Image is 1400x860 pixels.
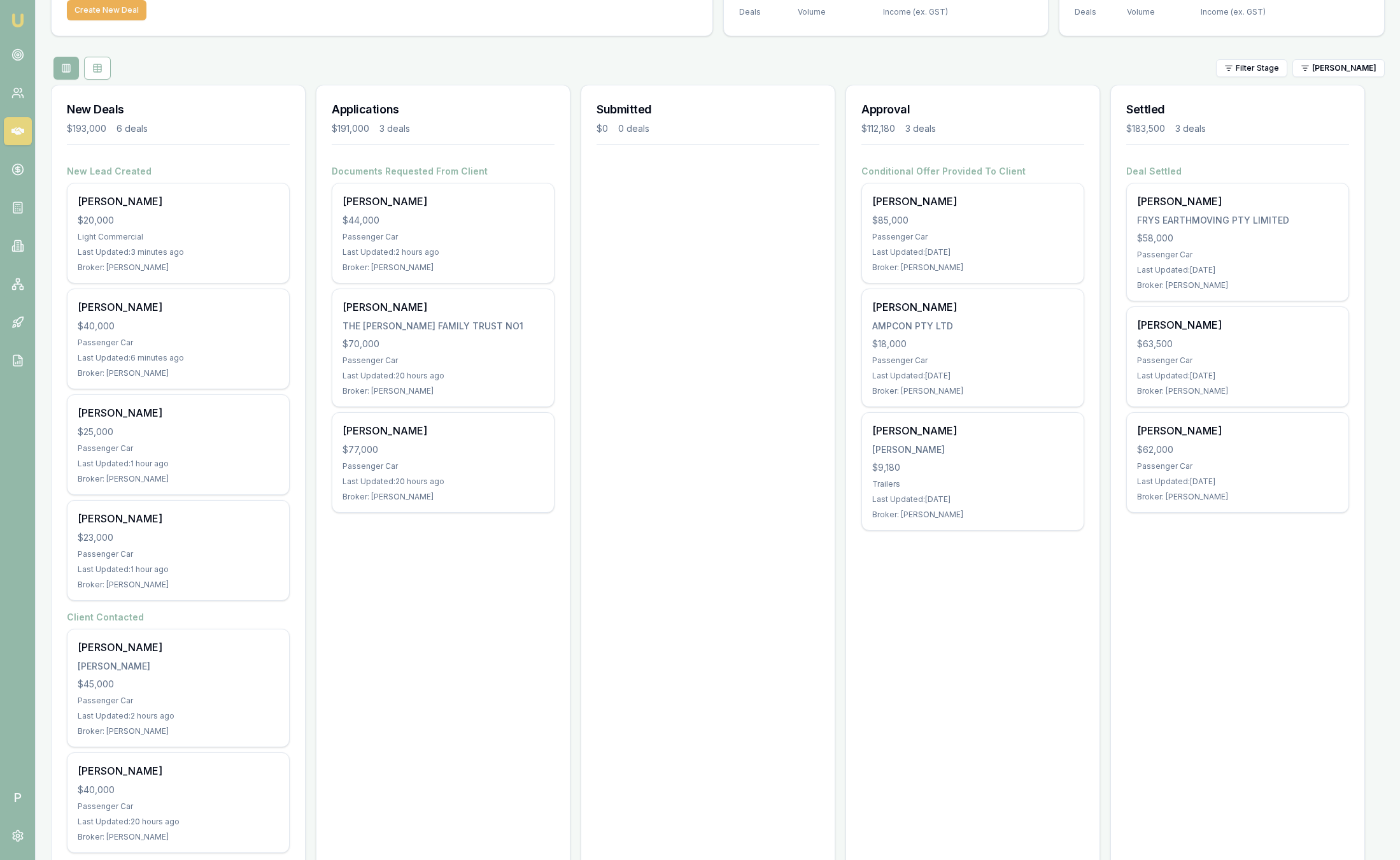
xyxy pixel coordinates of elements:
[1236,63,1279,73] span: Filter Stage
[78,214,279,227] div: $20,000
[861,165,1084,178] h4: Conditional Offer Provided To Client
[10,13,25,28] img: emu-icon-u.png
[1137,194,1338,209] div: [PERSON_NAME]
[1126,101,1349,118] h3: Settled
[78,443,279,454] div: Passenger Car
[883,7,948,17] div: Income (ex. GST)
[343,247,544,257] div: Last Updated: 2 hours ago
[872,371,1073,381] div: Last Updated: [DATE]
[1075,7,1096,17] div: Deals
[343,232,544,242] div: Passenger Car
[1137,317,1338,333] div: [PERSON_NAME]
[343,320,544,333] div: THE [PERSON_NAME] FAMILY TRUST NO1
[1292,59,1385,77] button: [PERSON_NAME]
[78,817,279,827] div: Last Updated: 20 hours ago
[1216,59,1287,77] button: Filter Stage
[872,510,1073,520] div: Broker: [PERSON_NAME]
[78,338,279,348] div: Passenger Car
[343,371,544,381] div: Last Updated: 20 hours ago
[117,122,148,135] div: 6 deals
[67,611,290,624] h4: Client Contacted
[1175,122,1206,135] div: 3 deals
[67,122,106,135] div: $193,000
[78,194,279,209] div: [PERSON_NAME]
[67,101,290,118] h3: New Deals
[872,299,1073,315] div: [PERSON_NAME]
[1137,280,1338,290] div: Broker: [PERSON_NAME]
[78,405,279,420] div: [PERSON_NAME]
[872,494,1073,505] div: Last Updated: [DATE]
[343,299,544,315] div: [PERSON_NAME]
[905,122,936,135] div: 3 deals
[78,801,279,812] div: Passenger Car
[872,247,1073,257] div: Last Updated: [DATE]
[78,232,279,242] div: Light Commercial
[872,214,1073,227] div: $85,000
[78,549,279,559] div: Passenger Car
[78,678,279,691] div: $45,000
[1137,477,1338,487] div: Last Updated: [DATE]
[78,832,279,842] div: Broker: [PERSON_NAME]
[1137,492,1338,502] div: Broker: [PERSON_NAME]
[1127,7,1170,17] div: Volume
[618,122,649,135] div: 0 deals
[872,479,1073,489] div: Trailers
[343,423,544,438] div: [PERSON_NAME]
[343,262,544,273] div: Broker: [PERSON_NAME]
[597,122,608,135] div: $0
[78,711,279,721] div: Last Updated: 2 hours ago
[78,368,279,378] div: Broker: [PERSON_NAME]
[1137,214,1338,227] div: FRYS EARTHMOVING PTY LIMITED
[343,443,544,456] div: $77,000
[1137,355,1338,366] div: Passenger Car
[78,640,279,655] div: [PERSON_NAME]
[798,7,852,17] div: Volume
[343,338,544,350] div: $70,000
[872,423,1073,438] div: [PERSON_NAME]
[872,443,1073,456] div: [PERSON_NAME]
[78,320,279,333] div: $40,000
[343,477,544,487] div: Last Updated: 20 hours ago
[739,7,767,17] div: Deals
[78,299,279,315] div: [PERSON_NAME]
[379,122,410,135] div: 3 deals
[78,247,279,257] div: Last Updated: 3 minutes ago
[78,696,279,706] div: Passenger Car
[597,101,819,118] h3: Submitted
[343,194,544,209] div: [PERSON_NAME]
[332,122,369,135] div: $191,000
[78,474,279,484] div: Broker: [PERSON_NAME]
[1137,371,1338,381] div: Last Updated: [DATE]
[343,355,544,366] div: Passenger Car
[872,338,1073,350] div: $18,000
[1137,423,1338,438] div: [PERSON_NAME]
[78,726,279,736] div: Broker: [PERSON_NAME]
[872,386,1073,396] div: Broker: [PERSON_NAME]
[861,122,895,135] div: $112,180
[872,355,1073,366] div: Passenger Car
[872,194,1073,209] div: [PERSON_NAME]
[343,461,544,471] div: Passenger Car
[1137,265,1338,275] div: Last Updated: [DATE]
[861,101,1084,118] h3: Approval
[78,353,279,363] div: Last Updated: 6 minutes ago
[78,459,279,469] div: Last Updated: 1 hour ago
[872,232,1073,242] div: Passenger Car
[1137,250,1338,260] div: Passenger Car
[1137,338,1338,350] div: $63,500
[872,262,1073,273] div: Broker: [PERSON_NAME]
[1126,122,1165,135] div: $183,500
[78,511,279,526] div: [PERSON_NAME]
[4,784,32,812] span: P
[78,784,279,796] div: $40,000
[1201,7,1266,17] div: Income (ex. GST)
[1137,386,1338,396] div: Broker: [PERSON_NAME]
[78,531,279,544] div: $23,000
[67,165,290,178] h4: New Lead Created
[78,564,279,575] div: Last Updated: 1 hour ago
[78,580,279,590] div: Broker: [PERSON_NAME]
[1312,63,1376,73] span: [PERSON_NAME]
[78,262,279,273] div: Broker: [PERSON_NAME]
[1137,443,1338,456] div: $62,000
[343,386,544,396] div: Broker: [PERSON_NAME]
